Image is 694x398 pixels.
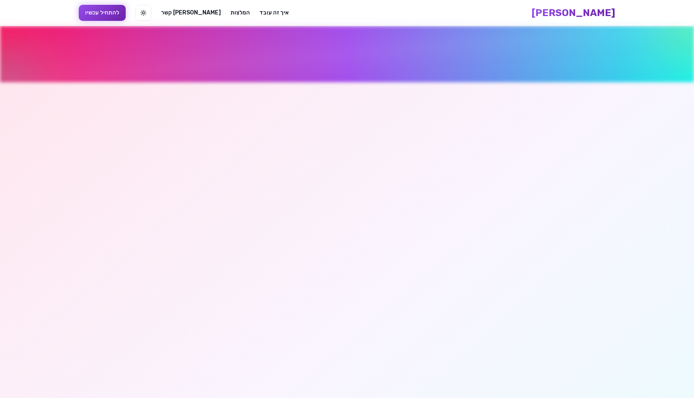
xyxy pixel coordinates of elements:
a: איך זה עובד [259,9,289,17]
a: המלצות [231,9,250,17]
a: [PERSON_NAME] קשר [161,9,221,17]
button: להתחיל עכשיו [79,5,126,21]
a: [PERSON_NAME] [532,6,615,19]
